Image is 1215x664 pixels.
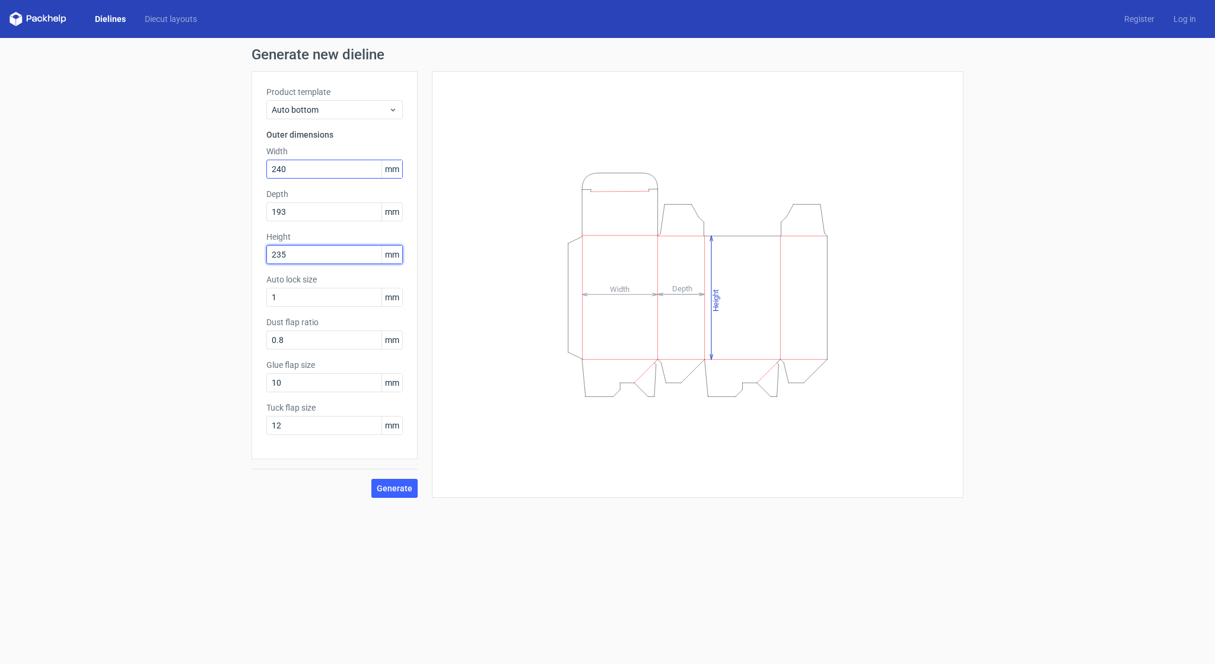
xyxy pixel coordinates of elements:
[266,129,403,141] h3: Outer dimensions
[711,289,720,311] tspan: Height
[266,145,403,157] label: Width
[381,203,402,221] span: mm
[135,13,206,25] a: Diecut layouts
[266,402,403,414] label: Tuck flap size
[266,274,403,285] label: Auto lock size
[1115,13,1164,25] a: Register
[381,288,402,306] span: mm
[377,484,412,493] span: Generate
[381,246,402,263] span: mm
[371,479,418,498] button: Generate
[266,86,403,98] label: Product template
[252,47,963,62] h1: Generate new dieline
[1164,13,1206,25] a: Log in
[266,359,403,371] label: Glue flap size
[672,284,692,293] tspan: Depth
[266,316,403,328] label: Dust flap ratio
[381,160,402,178] span: mm
[272,104,389,116] span: Auto bottom
[85,13,135,25] a: Dielines
[610,284,629,293] tspan: Width
[381,374,402,392] span: mm
[266,231,403,243] label: Height
[266,188,403,200] label: Depth
[381,417,402,434] span: mm
[381,331,402,349] span: mm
